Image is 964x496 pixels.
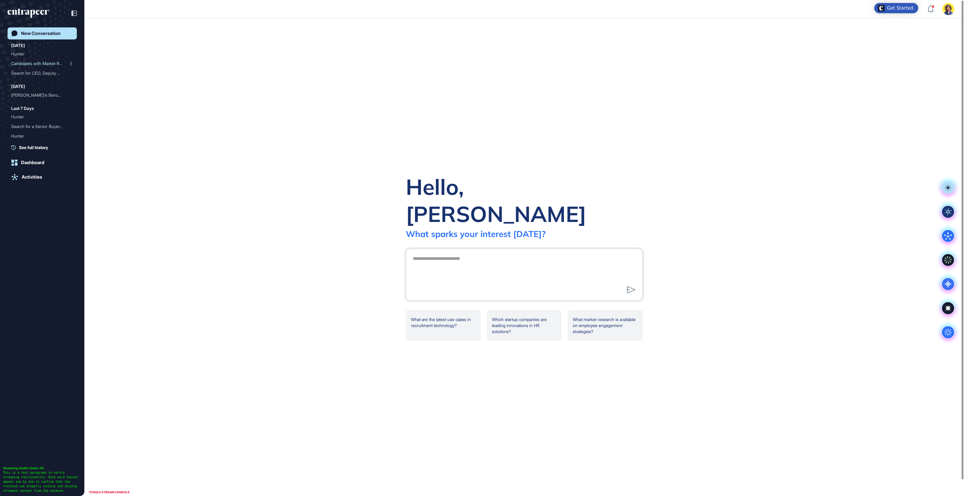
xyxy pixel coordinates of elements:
[942,3,954,15] img: user-avatar
[11,59,73,68] div: Candidates with Market Research Background in Business Intelligence/Analytics Based in Türkiye
[878,5,884,11] img: launcher-image-alternative-text
[11,90,73,100] div: Halim Memiş'e Benzer Adaylar
[11,105,34,112] div: Last 7 Days
[874,3,918,13] div: Open Get Started checklist
[11,122,68,131] div: Search for a Senior Buyer...
[11,68,68,78] div: Search for CEO, Deputy CE...
[8,27,77,39] a: New Conversation
[11,122,73,131] div: Search for a Senior Buyer with 5 Years Experience in Istanbul
[8,171,77,183] a: Activities
[19,144,48,151] span: See full history
[487,310,562,341] div: Which startup companies are leading innovations in HR solutions?
[11,83,25,90] div: [DATE]
[11,49,68,59] div: Hunter
[11,131,68,141] div: Hunter
[8,157,77,169] a: Dashboard
[11,42,25,49] div: [DATE]
[11,131,73,141] div: Hunter
[11,112,68,122] div: Hunter
[11,90,68,100] div: [PERSON_NAME]'e Benzer [PERSON_NAME]...
[22,174,42,180] div: Activities
[406,310,481,341] div: What are the latest use cases in recruitment technology?
[406,229,546,239] div: What sparks your interest [DATE]?
[87,488,131,496] div: TOGGLE STREAM CONSOLE
[887,5,913,11] div: Get Started
[11,59,68,68] div: Candidates with Market Re...
[21,31,61,36] div: New Conversation
[11,49,73,59] div: Hunter
[406,173,643,227] div: Hello, [PERSON_NAME]
[11,68,73,78] div: Search for CEO, Deputy CEO, or CSO Candidates in Fintech with Global Vision and M&A Experience in...
[8,8,49,18] div: entrapeer-logo
[11,144,77,151] a: See full history
[11,112,73,122] div: Hunter
[21,160,44,165] div: Dashboard
[568,310,643,341] div: What market research is available on employee engagement strategies?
